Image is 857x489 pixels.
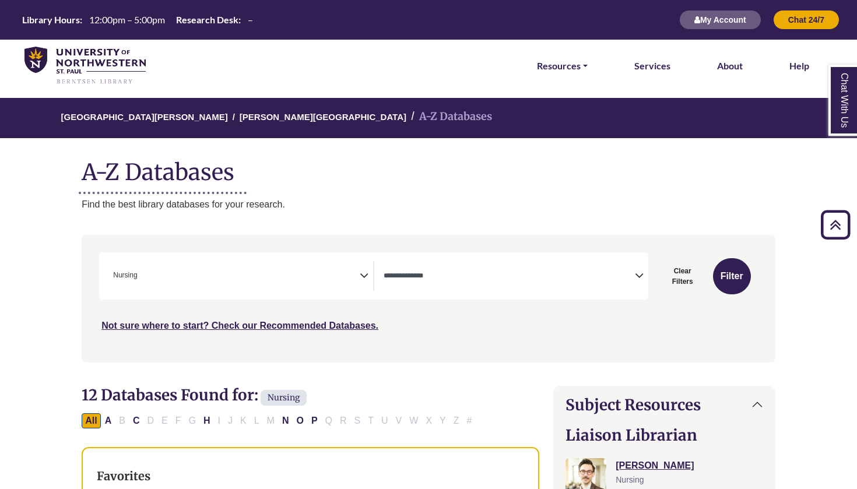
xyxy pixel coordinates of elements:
[293,413,307,428] button: Filter Results O
[82,415,476,425] div: Alpha-list to filter by first letter of database name
[171,13,241,26] th: Research Desk:
[616,475,644,484] span: Nursing
[17,13,258,24] table: Hours Today
[537,58,588,73] a: Resources
[82,197,775,212] p: Find the best library databases for your research.
[17,13,258,27] a: Hours Today
[308,413,321,428] button: Filter Results P
[240,110,406,122] a: [PERSON_NAME][GEOGRAPHIC_DATA]
[24,47,146,85] img: library_home
[616,460,694,470] a: [PERSON_NAME]
[108,270,137,281] li: Nursing
[384,272,635,282] textarea: Search
[200,413,214,428] button: Filter Results H
[655,258,710,294] button: Clear Filters
[82,235,775,362] nav: Search filters
[566,426,763,444] h2: Liaison Librarian
[789,58,809,73] a: Help
[61,110,228,122] a: [GEOGRAPHIC_DATA][PERSON_NAME]
[82,413,100,428] button: All
[679,15,761,24] a: My Account
[554,386,775,423] button: Subject Resources
[773,10,840,30] button: Chat 24/7
[713,258,751,294] button: Submit for Search Results
[113,270,137,281] span: Nursing
[17,13,83,26] th: Library Hours:
[679,10,761,30] button: My Account
[817,217,854,233] a: Back to Top
[634,58,670,73] a: Services
[82,150,775,185] h1: A-Z Databases
[89,14,165,25] span: 12:00pm – 5:00pm
[717,58,743,73] a: About
[82,98,775,138] nav: breadcrumb
[248,14,253,25] span: –
[129,413,143,428] button: Filter Results C
[97,469,524,483] h3: Favorites
[82,385,258,404] span: 12 Databases Found for:
[279,413,293,428] button: Filter Results N
[261,390,307,406] span: Nursing
[140,272,145,282] textarea: Search
[773,15,840,24] a: Chat 24/7
[406,108,492,125] li: A-Z Databases
[101,413,115,428] button: Filter Results A
[101,321,378,330] a: Not sure where to start? Check our Recommended Databases.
